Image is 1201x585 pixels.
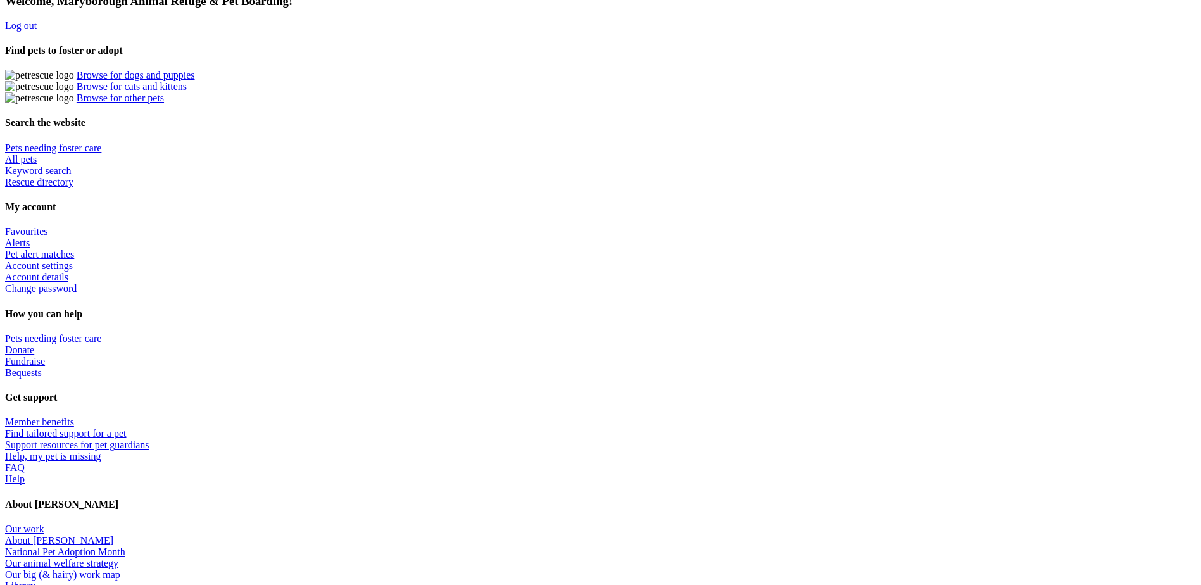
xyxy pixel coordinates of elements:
[5,20,37,31] a: Log out
[5,417,74,427] a: Member benefits
[5,177,73,187] a: Rescue directory
[5,249,74,260] a: Pet alert matches
[5,428,127,439] a: Find tailored support for a pet
[5,201,1196,213] h4: My account
[5,499,1196,510] h4: About [PERSON_NAME]
[5,81,74,92] img: petrescue logo
[5,165,71,176] a: Keyword search
[5,474,25,484] a: Help
[5,154,37,165] a: All pets
[5,70,74,81] img: petrescue logo
[5,92,74,104] img: petrescue logo
[5,226,48,237] a: Favourites
[5,260,73,271] a: Account settings
[5,237,30,248] a: Alerts
[5,333,101,344] a: Pets needing foster care
[5,283,77,294] a: Change password
[5,117,1196,129] h4: Search the website
[5,272,68,282] a: Account details
[5,524,44,534] a: Our work
[77,70,195,80] a: Browse for dogs and puppies
[5,45,1196,56] h4: Find pets to foster or adopt
[5,392,1196,403] h4: Get support
[77,92,164,103] a: Browse for other pets
[5,439,149,450] a: Support resources for pet guardians
[5,569,120,580] a: Our big (& hairy) work map
[5,462,25,473] a: FAQ
[5,546,125,557] a: National Pet Adoption Month
[77,81,187,92] a: Browse for cats and kittens
[5,367,42,378] a: Bequests
[5,308,1196,320] h4: How you can help
[5,344,34,355] a: Donate
[5,535,113,546] a: About [PERSON_NAME]
[5,451,101,462] a: Help, my pet is missing
[5,142,101,153] a: Pets needing foster care
[5,558,118,569] a: Our animal welfare strategy
[5,356,45,367] a: Fundraise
